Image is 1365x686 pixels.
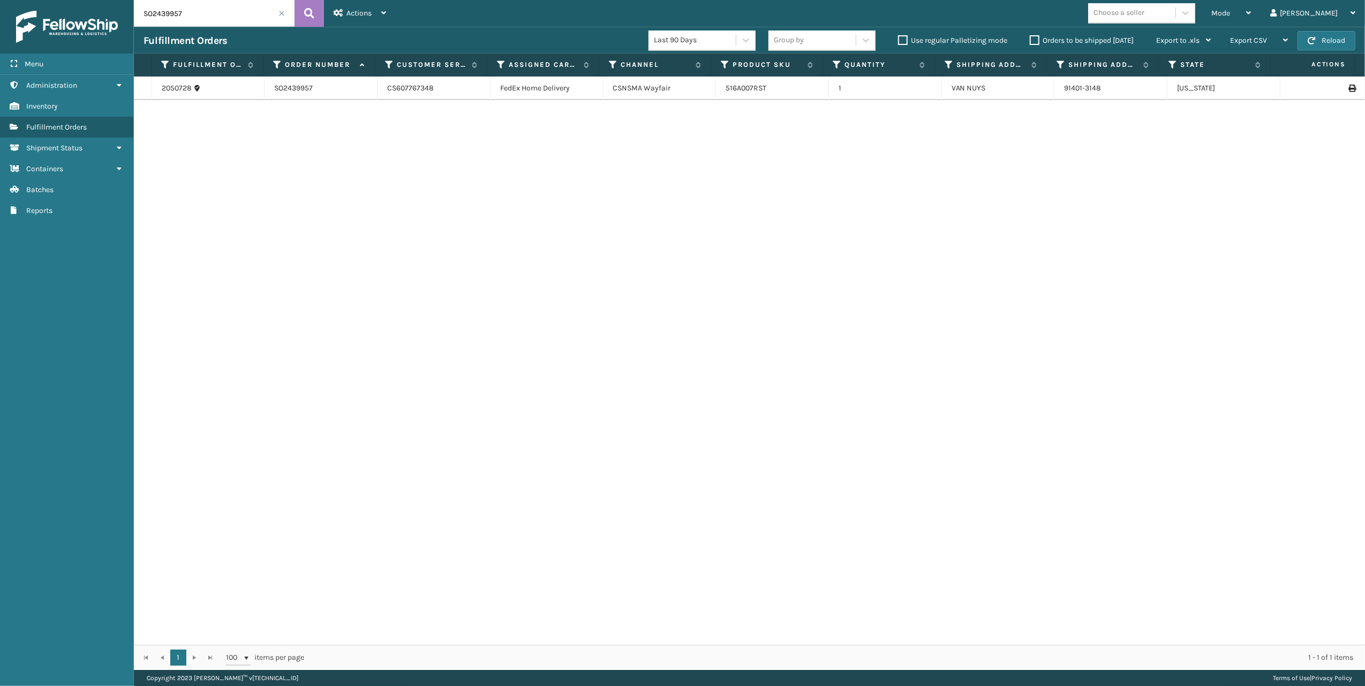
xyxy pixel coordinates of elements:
td: VAN NUYS [942,77,1055,100]
div: | [1273,670,1352,686]
td: 91401-3148 [1054,77,1167,100]
td: FedEx Home Delivery [491,77,604,100]
span: Shipment Status [26,143,82,153]
a: Terms of Use [1273,674,1310,682]
td: 1 [829,77,942,100]
span: Actions [346,9,372,18]
label: Assigned Carrier Service [509,60,578,70]
label: Fulfillment Order Id [173,60,243,70]
a: Privacy Policy [1311,674,1352,682]
span: Inventory [26,102,58,111]
span: Batches [26,185,54,194]
div: Choose a seller [1093,7,1144,19]
a: 516A007RST [726,83,766,93]
div: Group by [774,35,804,46]
span: items per page [226,650,304,666]
span: Reports [26,206,52,215]
p: Copyright 2023 [PERSON_NAME]™ v [TECHNICAL_ID] [147,670,298,686]
span: Administration [26,81,77,90]
label: Customer Service Order Number [397,60,466,70]
span: 100 [226,652,242,663]
label: State [1180,60,1250,70]
td: SO2439957 [265,77,378,100]
span: Actions [1274,56,1352,73]
i: Print Label [1348,85,1355,92]
label: Orders to be shipped [DATE] [1030,36,1134,45]
td: [US_STATE] [1167,77,1280,100]
h3: Fulfillment Orders [144,34,227,47]
span: Export CSV [1230,36,1267,45]
div: 1 - 1 of 1 items [319,652,1353,663]
div: Last 90 Days [654,35,737,46]
a: 1 [170,650,186,666]
label: Order Number [285,60,355,70]
button: Reload [1298,31,1355,50]
label: Shipping Address City Zip Code [1068,60,1138,70]
span: Containers [26,164,63,173]
span: Mode [1211,9,1230,18]
td: CS607767348 [378,77,491,100]
td: CSNSMA Wayfair [604,77,717,100]
span: Export to .xls [1156,36,1200,45]
img: logo [16,11,118,43]
label: Channel [621,60,690,70]
span: Menu [25,59,43,68]
span: Fulfillment Orders [26,123,87,132]
label: Shipping Address City [956,60,1026,70]
label: Use regular Palletizing mode [898,36,1007,45]
a: 2050728 [162,83,192,94]
label: Product SKU [733,60,802,70]
label: Quantity [844,60,914,70]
